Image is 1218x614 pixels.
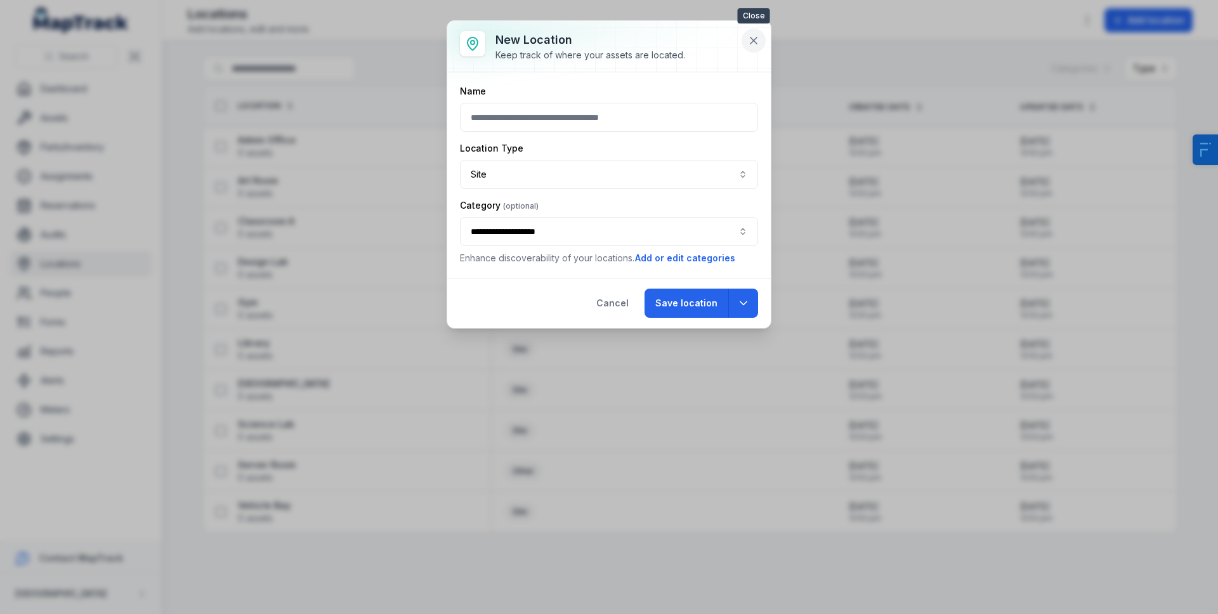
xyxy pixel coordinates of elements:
p: Enhance discoverability of your locations. [460,251,758,265]
label: Category [460,199,539,212]
label: Location Type [460,142,523,155]
span: Close [738,8,770,23]
button: Site [460,160,758,189]
button: Cancel [586,289,639,318]
button: Add or edit categories [634,251,736,265]
button: Save location [645,289,728,318]
h3: New location [495,31,685,49]
div: Keep track of where your assets are located. [495,49,685,62]
label: Name [460,85,486,98]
